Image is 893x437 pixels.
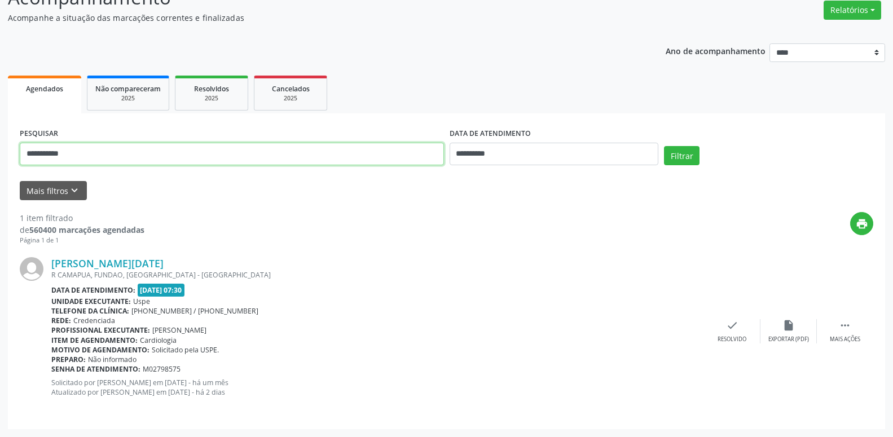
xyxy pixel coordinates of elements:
i: keyboard_arrow_down [68,184,81,197]
span: Não compareceram [95,84,161,94]
b: Motivo de agendamento: [51,345,149,355]
div: 1 item filtrado [20,212,144,224]
b: Rede: [51,316,71,325]
div: R CAMAPUA, FUNDAO, [GEOGRAPHIC_DATA] - [GEOGRAPHIC_DATA] [51,270,704,280]
span: Cancelados [272,84,310,94]
b: Unidade executante: [51,297,131,306]
span: Não informado [88,355,137,364]
button: print [850,212,873,235]
b: Profissional executante: [51,325,150,335]
i: check [726,319,738,332]
span: Cardiologia [140,336,177,345]
label: PESQUISAR [20,125,58,143]
span: [PERSON_NAME] [152,325,206,335]
span: Credenciada [73,316,115,325]
a: [PERSON_NAME][DATE] [51,257,164,270]
img: img [20,257,43,281]
button: Mais filtroskeyboard_arrow_down [20,181,87,201]
b: Preparo: [51,355,86,364]
p: Acompanhe a situação das marcações correntes e finalizadas [8,12,622,24]
b: Telefone da clínica: [51,306,129,316]
span: Solicitado pela USPE. [152,345,219,355]
label: DATA DE ATENDIMENTO [450,125,531,143]
div: 2025 [95,94,161,103]
strong: 560400 marcações agendadas [29,224,144,235]
p: Ano de acompanhamento [666,43,766,58]
b: Senha de atendimento: [51,364,140,374]
span: M02798575 [143,364,181,374]
span: Uspe [133,297,150,306]
span: Resolvidos [194,84,229,94]
b: Data de atendimento: [51,285,135,295]
div: Página 1 de 1 [20,236,144,245]
div: Mais ações [830,336,860,343]
i: insert_drive_file [782,319,795,332]
i:  [839,319,851,332]
span: Agendados [26,84,63,94]
p: Solicitado por [PERSON_NAME] em [DATE] - há um mês Atualizado por [PERSON_NAME] em [DATE] - há 2 ... [51,378,704,397]
b: Item de agendamento: [51,336,138,345]
button: Filtrar [664,146,700,165]
button: Relatórios [824,1,881,20]
i: print [856,218,868,230]
div: 2025 [183,94,240,103]
span: [PHONE_NUMBER] / [PHONE_NUMBER] [131,306,258,316]
div: 2025 [262,94,319,103]
div: Resolvido [718,336,746,343]
div: Exportar (PDF) [768,336,809,343]
div: de [20,224,144,236]
span: [DATE] 07:30 [138,284,185,297]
